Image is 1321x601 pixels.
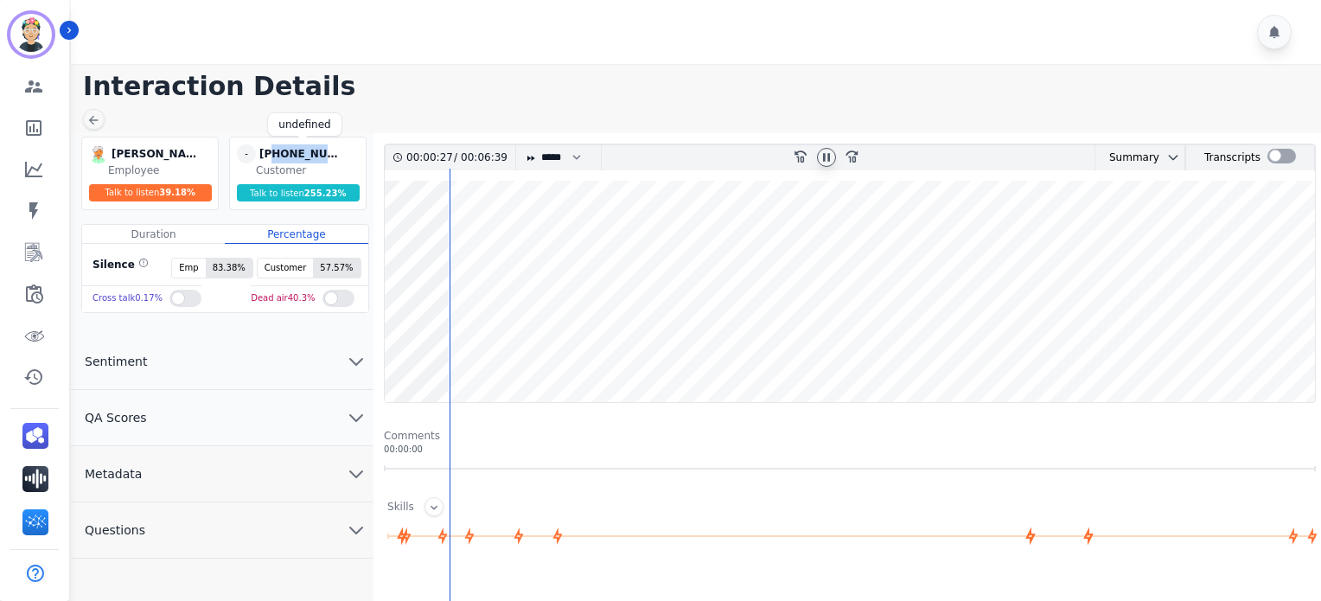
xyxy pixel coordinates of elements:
button: Metadata chevron down [71,446,373,502]
svg: chevron down [1166,150,1180,164]
div: 00:00:00 [384,443,1316,456]
h1: Interaction Details [83,71,1321,102]
div: Silence [89,258,149,278]
div: Summary [1095,145,1159,170]
div: Comments [384,429,1316,443]
img: Bordered avatar [10,14,52,55]
span: 39.18 % [159,188,195,197]
div: Employee [108,163,214,177]
div: undefined [278,118,330,131]
div: [PERSON_NAME] [112,144,198,163]
span: Sentiment [71,353,161,370]
div: Duration [82,225,225,244]
button: QA Scores chevron down [71,390,373,446]
span: Questions [71,521,159,539]
span: Metadata [71,465,156,483]
div: Transcripts [1204,145,1260,170]
svg: chevron down [346,520,367,540]
div: Dead air 40.3 % [251,286,315,311]
span: Customer [258,259,314,278]
div: Customer [256,163,362,177]
span: Emp [172,259,205,278]
div: 00:06:39 [457,145,505,170]
span: - [237,144,256,163]
span: 83.38 % [206,259,252,278]
div: Skills [387,500,414,516]
svg: chevron down [346,464,367,484]
svg: chevron down [346,351,367,372]
span: 255.23 % [304,189,347,198]
button: Sentiment chevron down [71,334,373,390]
div: / [406,145,512,170]
svg: chevron down [346,407,367,428]
div: 00:00:27 [406,145,454,170]
div: Percentage [225,225,367,244]
div: Talk to listen [89,184,212,201]
div: Cross talk 0.17 % [93,286,163,311]
span: QA Scores [71,409,161,426]
span: 57.57 % [313,259,360,278]
button: chevron down [1159,150,1180,164]
div: [PHONE_NUMBER] [259,144,346,163]
div: Talk to listen [237,184,360,201]
button: Questions chevron down [71,502,373,559]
